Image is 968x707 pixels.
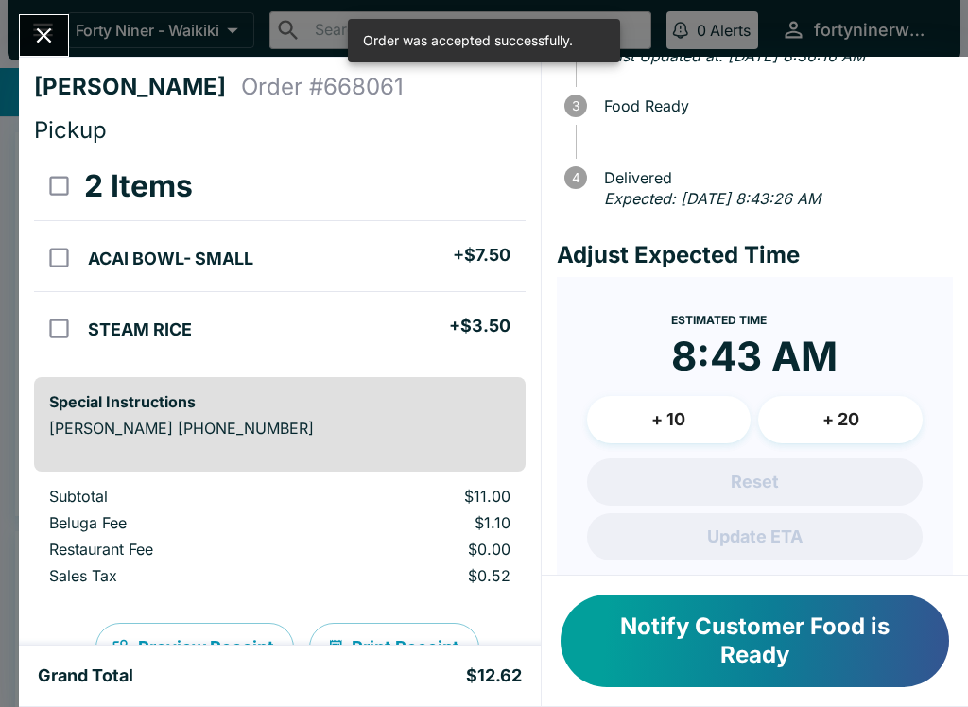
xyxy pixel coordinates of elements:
h4: [PERSON_NAME] [34,73,241,101]
p: [PERSON_NAME] [PHONE_NUMBER] [49,419,510,438]
button: + 10 [587,396,752,443]
text: 3 [572,98,579,113]
div: Order was accepted successfully. [363,25,573,57]
h4: Adjust Expected Time [557,241,953,269]
button: Preview Receipt [95,623,294,672]
button: + 20 [758,396,923,443]
text: 4 [571,170,579,185]
h5: Grand Total [38,664,133,687]
span: Delivered [595,169,953,186]
em: Last Updated at: [DATE] 8:36:16 AM [605,46,865,65]
p: Beluga Fee [49,513,302,532]
p: $11.00 [333,487,510,506]
h6: Special Instructions [49,392,510,411]
span: Estimated Time [671,313,767,327]
time: 8:43 AM [671,332,838,381]
table: orders table [34,152,526,362]
p: Restaurant Fee [49,540,302,559]
h3: 2 Items [84,167,193,205]
h5: + $7.50 [453,244,510,267]
h4: Order # 668061 [241,73,404,101]
p: Sales Tax [49,566,302,585]
h5: ACAI BOWL- SMALL [88,248,253,270]
button: Print Receipt [309,623,479,672]
p: $0.52 [333,566,510,585]
button: Close [20,15,68,56]
table: orders table [34,487,526,593]
button: Notify Customer Food is Ready [561,595,949,687]
span: Pickup [34,116,107,144]
p: $0.00 [333,540,510,559]
h5: $12.62 [466,664,522,687]
h5: STEAM RICE [88,319,192,341]
h5: + $3.50 [449,315,510,337]
span: Food Ready [595,97,953,114]
p: Subtotal [49,487,302,506]
em: Expected: [DATE] 8:43:26 AM [604,189,821,208]
p: $1.10 [333,513,510,532]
